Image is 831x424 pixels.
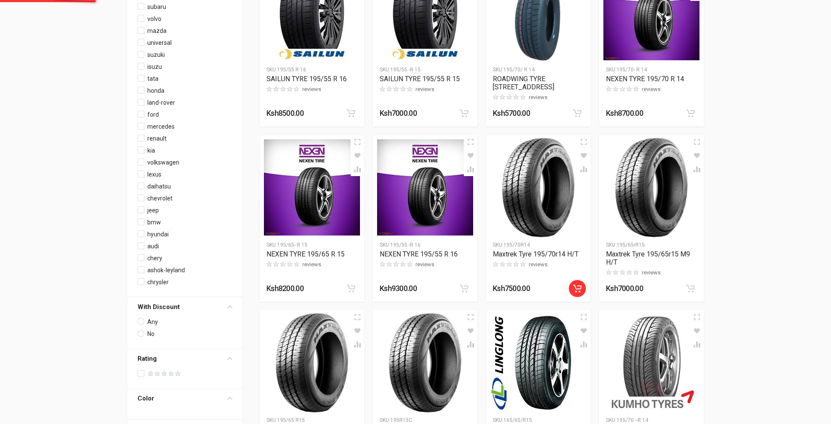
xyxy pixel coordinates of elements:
span: ashok-leyland [147,266,232,274]
a: NEXEN TYRE 195/55 R 16 [380,250,458,258]
div: 195/70R14 [486,240,591,250]
span: tata [147,75,232,82]
button: Add to compare [351,162,364,176]
button: Quick view [577,135,591,149]
div: reviews [529,94,547,100]
div: 195/55 -R 16 [373,240,477,250]
div: 195/55 R 16 [260,65,364,75]
span: SKU : [266,242,277,248]
a: Maxtrek Tyre 195/70r14 H/T [493,250,579,258]
span: SKU : [266,67,277,73]
span: land-rover [147,99,232,106]
span: SKU : [606,417,617,423]
span: volvo [147,15,232,23]
button: Add to cart [570,106,585,121]
button: Add to cart [570,281,585,296]
button: Add to wishlist [351,324,364,338]
span: daihatsu [147,183,232,190]
button: Add to compare [577,162,591,176]
span: mazda [147,27,232,35]
button: Add to compare [577,338,591,351]
div: Ksh 8500.00 [266,109,304,117]
div: 195/70- R 14 [599,65,704,75]
button: Quick view [577,310,591,324]
button: Quick view [690,135,704,149]
span: No [147,330,232,338]
div: Ksh 9300.00 [380,285,417,292]
span: chery [147,254,232,262]
div: reviews [529,262,547,267]
span: lexus [147,171,232,178]
div: Ksh 7000.00 [380,109,417,117]
button: Add to compare [464,162,477,176]
button: Add to compare [464,338,477,351]
span: mercedes [147,123,232,130]
span: bmw [147,218,232,226]
button: Add to wishlist [577,149,591,162]
span: hyundai [147,230,232,238]
span: SKU : [606,242,617,248]
button: Add to compare [690,338,704,351]
button: Quick view [690,310,704,324]
button: Add to wishlist [690,149,704,162]
span: kia [147,147,232,154]
span: suzuki [147,51,232,59]
button: Add to cart [683,281,698,296]
button: With Discount [133,300,237,313]
button: Add to wishlist [577,324,591,338]
div: Ksh 7500.00 [493,285,530,292]
span: universal [147,39,232,47]
span: SKU : [493,242,503,248]
button: Add to compare [351,338,364,351]
span: SKU : [493,417,503,423]
button: Add to cart [343,106,359,121]
div: Ksh 8700.00 [606,109,643,117]
button: Add to wishlist [351,149,364,162]
button: Add to wishlist [464,324,477,338]
button: Add to compare [690,162,704,176]
span: ford [147,111,232,118]
div: reviews [642,86,661,92]
button: Add to cart [456,106,472,121]
span: subaru [147,3,232,11]
div: 195/65rR15 [599,240,704,250]
span: Any [147,318,232,326]
button: Add to cart [456,281,472,296]
span: chrysler [147,278,232,286]
button: Color [133,392,237,405]
button: Add to cart [683,106,698,121]
div: reviews [302,86,321,92]
button: Quick view [351,310,364,324]
button: Add to wishlist [690,324,704,338]
a: SAILUN TYRE 195/55 R 15 [380,75,460,83]
span: SKU : [493,67,503,73]
div: Ksh 8200.00 [266,285,304,292]
div: reviews [415,262,434,267]
div: 195/70/ R 14 [486,65,591,75]
a: Maxtrek Tyre 195/65r15 M9 H/T [606,250,690,266]
div: reviews [302,262,321,267]
button: Rating [133,352,237,365]
a: NEXEN TYRE 195/70 R 14 [606,75,684,83]
span: SKU : [606,67,617,73]
div: 195/65- R 15 [260,240,364,250]
button: Quick view [464,310,477,324]
a: SAILUN TYRE 195/55 R 16 [266,75,347,83]
span: volkswagen [147,159,232,166]
span: renault [147,135,232,142]
span: audi [147,242,232,250]
button: Add to wishlist [464,149,477,162]
span: jeep [147,206,232,214]
div: Ksh 7000.00 [606,285,643,292]
button: Add to cart [343,281,359,296]
a: ROADWING TYRE [STREET_ADDRESS] [493,75,554,91]
a: NEXEN TYRE 195/65 R 15 [266,250,345,258]
span: chevrolet [147,194,232,202]
span: isuzu [147,63,232,71]
span: honda [147,87,232,94]
span: SKU : [380,417,390,423]
div: reviews [642,270,661,275]
div: 195/55 -R 15 [373,65,477,75]
button: Quick view [351,135,364,149]
div: reviews [415,86,434,92]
